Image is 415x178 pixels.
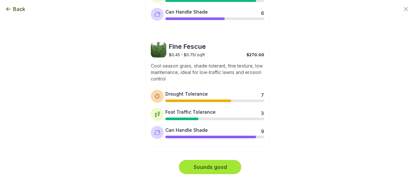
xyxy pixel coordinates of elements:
[5,5,25,13] button: Back
[179,160,241,174] button: Sounds good
[154,93,160,99] img: Drought tolerance icon
[169,52,205,57] span: $0.45 - $0.75 / sqft
[261,110,264,115] div: 3
[246,52,264,57] span: $270.00
[151,63,264,82] p: Cool-season grass, shade-tolerant, fine texture, low maintenance, ideal for low-traffic lawns and...
[165,109,216,115] div: Foot Traffic Tolerance
[165,127,208,133] div: Can Handle Shade
[154,129,160,136] img: Shade tolerance icon
[261,128,264,133] div: 9
[154,111,160,118] img: Foot traffic tolerance icon
[169,42,264,51] span: Fine Fescue
[165,90,208,97] div: Drought Tolerance
[13,5,25,13] span: Back
[151,42,166,58] img: Fine Fescue sod image
[261,92,264,97] div: 7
